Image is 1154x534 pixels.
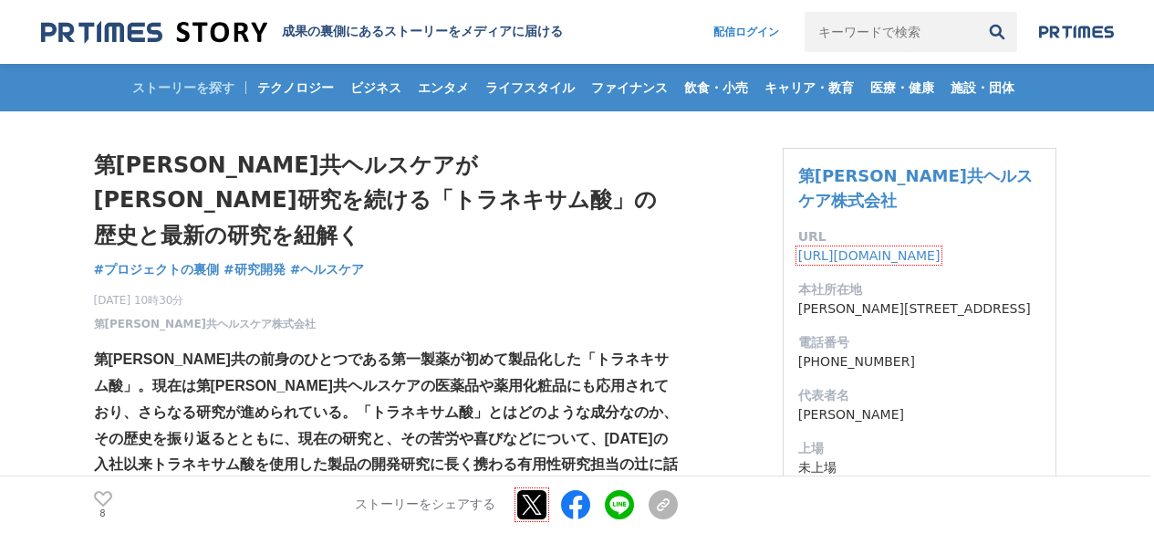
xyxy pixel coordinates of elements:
[584,79,675,96] span: ファイナンス
[94,316,317,332] a: 第[PERSON_NAME]共ヘルスケア株式会社
[411,79,476,96] span: エンタメ
[677,64,755,111] a: 飲食・小売
[94,260,220,279] a: #プロジェクトの裏側
[478,64,582,111] a: ライフスタイル
[290,260,365,279] a: #ヘルスケア
[863,79,941,96] span: 医療・健康
[695,12,797,52] a: 配信ログイン
[41,20,267,45] img: 成果の裏側にあるストーリーをメディアに届ける
[798,227,1041,246] dt: URL
[584,64,675,111] a: ファイナンス
[224,261,286,277] span: #研究開発
[250,79,341,96] span: テクノロジー
[798,405,1041,424] dd: [PERSON_NAME]
[250,64,341,111] a: テクノロジー
[798,386,1041,405] dt: 代表者名
[677,79,755,96] span: 飲食・小売
[224,260,286,279] a: #研究開発
[798,352,1041,372] dd: [PHONE_NUMBER]
[290,261,365,277] span: #ヘルスケア
[343,64,409,111] a: ビジネス
[343,79,409,96] span: ビジネス
[863,64,941,111] a: 医療・健康
[94,292,317,309] span: [DATE] 10時30分
[943,64,1022,111] a: 施設・団体
[478,79,582,96] span: ライフスタイル
[1039,25,1114,39] img: prtimes
[94,261,220,277] span: #プロジェクトの裏側
[94,509,112,518] p: 8
[798,299,1041,319] dd: [PERSON_NAME][STREET_ADDRESS]
[94,148,678,253] h1: 第[PERSON_NAME]共ヘルスケアが[PERSON_NAME]研究を続ける「トラネキサム酸」の歴史と最新の研究を紐解く
[282,24,563,40] h2: 成果の裏側にあるストーリーをメディアに届ける
[411,64,476,111] a: エンタメ
[798,458,1041,477] dd: 未上場
[798,166,1033,210] a: 第[PERSON_NAME]共ヘルスケア株式会社
[757,64,861,111] a: キャリア・教育
[41,20,563,45] a: 成果の裏側にあるストーリーをメディアに届ける 成果の裏側にあるストーリーをメディアに届ける
[798,439,1041,458] dt: 上場
[94,351,678,498] strong: 第[PERSON_NAME]共の前身のひとつである第一製薬が初めて製品化した「トラネキサム酸」。現在は第[PERSON_NAME]共ヘルスケアの医薬品や薬用化粧品にも応用されており、さらなる研究...
[943,79,1022,96] span: 施設・団体
[355,497,495,514] p: ストーリーをシェアする
[798,248,941,263] a: [URL][DOMAIN_NAME]
[805,12,977,52] input: キーワードで検索
[798,280,1041,299] dt: 本社所在地
[757,79,861,96] span: キャリア・教育
[977,12,1017,52] button: 検索
[798,333,1041,352] dt: 電話番号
